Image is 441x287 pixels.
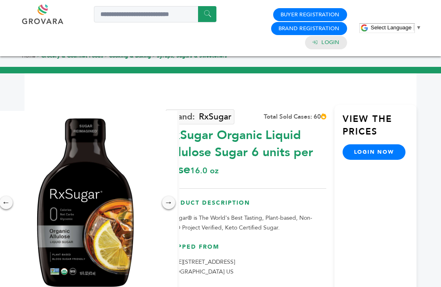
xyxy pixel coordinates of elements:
a: login now [343,144,405,160]
p: [DATE][STREET_ADDRESS] [GEOGRAPHIC_DATA] US [166,257,326,277]
a: View AllBrands [91,61,137,69]
div: → [162,196,175,209]
a: Select Language​ [371,24,421,31]
input: Search a product or brand... [94,6,216,22]
span: Select Language [371,24,412,31]
a: Buyer Registration [281,11,340,18]
strong: Products [46,61,73,69]
div: Total Sold Cases: 60 [264,113,326,121]
h3: View the Prices [343,113,416,144]
div: RxSugar Organic Liquid Allulose Sugar 6 units per case [166,123,326,178]
p: RxSugar® is The World's Best Tasting, Plant-based, Non-GMO Project Verified, Keto Certified Sugar. [166,213,326,233]
a: Brand Registration [278,25,340,32]
span: ▼ [416,24,421,31]
h3: Product Description [166,199,326,213]
span: ​ [414,24,414,31]
strong: Brands [116,61,137,69]
span: 16.0 oz [190,165,218,176]
a: RxSugar [166,109,234,124]
a: Login [321,39,339,46]
a: View AllProducts [22,61,73,69]
h3: Shipped From [166,243,326,257]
